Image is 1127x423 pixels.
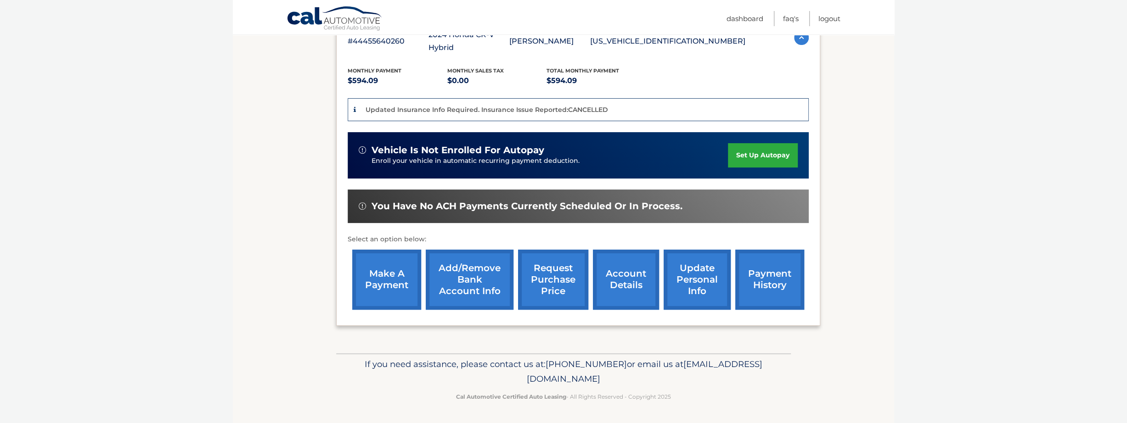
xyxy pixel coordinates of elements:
[342,357,785,386] p: If you need assistance, please contact us at: or email us at
[348,35,428,48] p: #44455640260
[593,250,659,310] a: account details
[509,35,590,48] p: [PERSON_NAME]
[547,67,619,74] span: Total Monthly Payment
[546,359,627,369] span: [PHONE_NUMBER]
[359,202,366,210] img: alert-white.svg
[372,156,728,166] p: Enroll your vehicle in automatic recurring payment deduction.
[359,146,366,154] img: alert-white.svg
[366,106,608,114] p: Updated Insurance Info Required. Insurance Issue Reported:CANCELLED
[818,11,840,26] a: Logout
[348,234,809,245] p: Select an option below:
[794,30,809,45] img: accordion-active.svg
[372,145,544,156] span: vehicle is not enrolled for autopay
[783,11,799,26] a: FAQ's
[428,28,509,54] p: 2024 Honda CR-V Hybrid
[287,6,383,33] a: Cal Automotive
[342,392,785,401] p: - All Rights Reserved - Copyright 2025
[518,250,588,310] a: request purchase price
[348,67,401,74] span: Monthly Payment
[456,393,566,400] strong: Cal Automotive Certified Auto Leasing
[728,143,798,167] a: set up autopay
[735,250,804,310] a: payment history
[447,67,504,74] span: Monthly sales Tax
[426,250,513,310] a: Add/Remove bank account info
[664,250,731,310] a: update personal info
[590,35,745,48] p: [US_VEHICLE_IDENTIFICATION_NUMBER]
[727,11,763,26] a: Dashboard
[447,74,547,87] p: $0.00
[348,74,447,87] p: $594.09
[352,250,421,310] a: make a payment
[372,200,682,212] span: You have no ACH payments currently scheduled or in process.
[547,74,646,87] p: $594.09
